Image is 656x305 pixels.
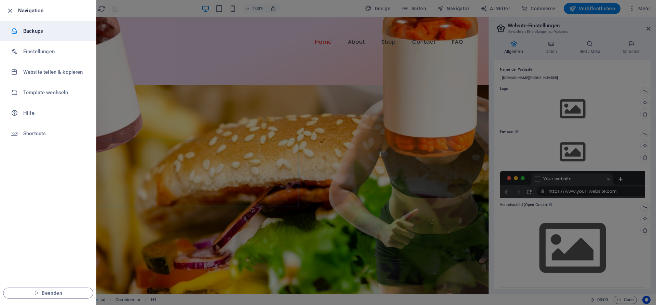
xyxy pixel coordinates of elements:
h6: Navigation [18,6,91,15]
button: 1 [16,242,19,246]
button: Beenden [3,288,93,299]
h6: Template wechseln [23,88,86,97]
h6: Einstellungen [23,47,86,56]
h6: Shortcuts [23,129,86,138]
button: 4 [16,268,19,272]
span: Beenden [9,290,87,296]
button: 2 [16,251,19,254]
a: Hilfe [0,103,96,123]
h6: Hilfe [23,109,86,117]
h6: Website teilen & kopieren [23,68,86,76]
button: 3 [16,260,19,263]
h6: Backups [23,27,86,35]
